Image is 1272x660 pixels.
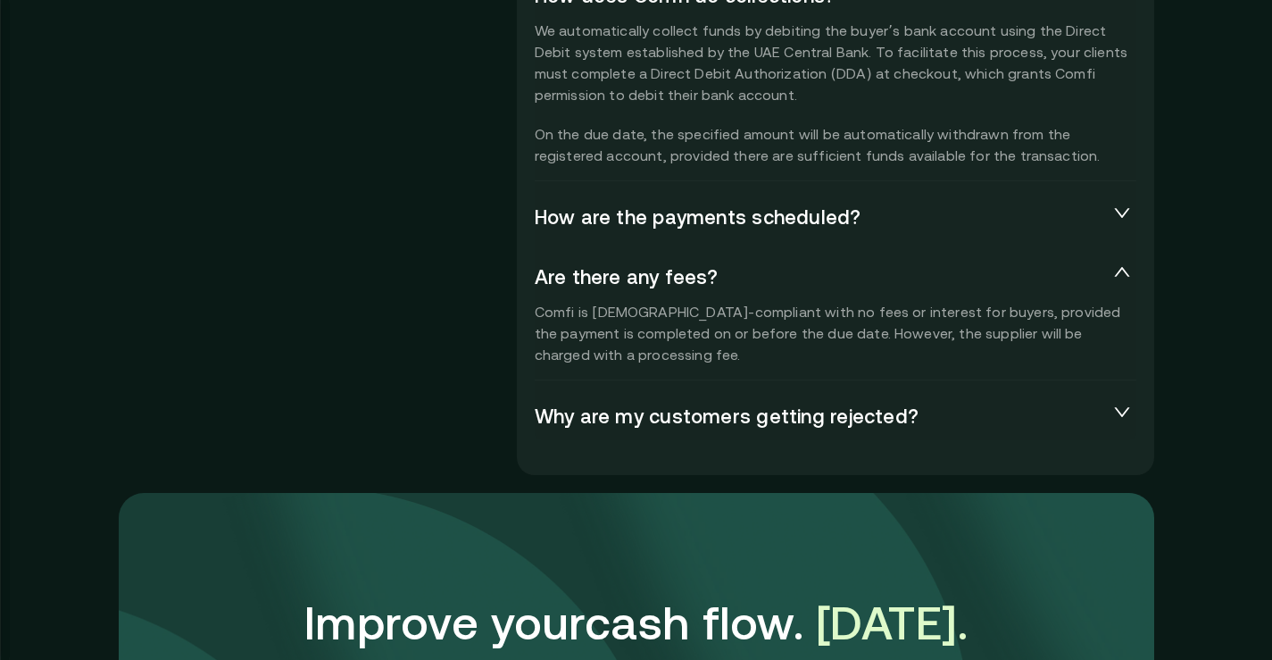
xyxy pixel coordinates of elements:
div: Are there any fees? [535,255,1136,301]
span: collapsed [1113,204,1131,221]
p: We automatically collect funds by debiting the buyer’s bank account using the Direct Debit system... [535,20,1136,166]
span: Why are my customers getting rejected? [535,405,1108,430]
span: [DATE]. [816,597,969,649]
p: Comfi is [DEMOGRAPHIC_DATA]-compliant with no fees or interest for buyers, provided the payment i... [535,301,1136,365]
div: Why are my customers getting rejected? [535,394,1136,440]
div: How are the payments scheduled? [535,195,1136,241]
span: Are there any fees? [535,265,1108,290]
span: collapsed [1113,403,1131,421]
span: expanded [1113,263,1131,281]
h3: Improve your cash flow. [304,596,969,651]
span: How are the payments scheduled? [535,205,1108,230]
